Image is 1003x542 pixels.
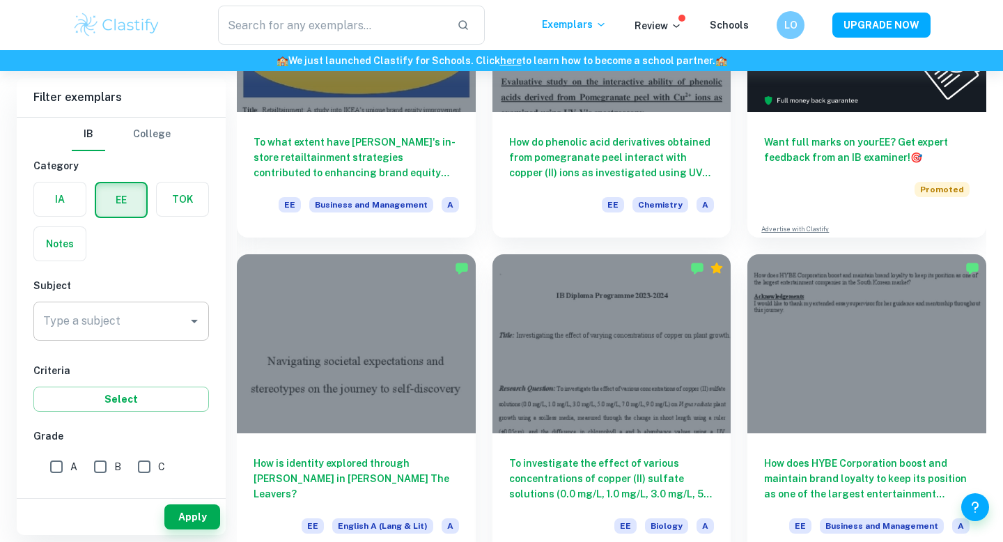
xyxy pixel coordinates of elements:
[764,456,970,502] h6: How does HYBE Corporation boost and maintain brand loyalty to keep its position as one of the lar...
[832,13,931,38] button: UPGRADE NOW
[72,118,171,151] div: Filter type choice
[33,387,209,412] button: Select
[72,118,105,151] button: IB
[34,227,86,261] button: Notes
[279,197,301,212] span: EE
[632,197,688,212] span: Chemistry
[218,6,446,45] input: Search for any exemplars...
[455,261,469,275] img: Marked
[602,197,624,212] span: EE
[114,459,121,474] span: B
[157,183,208,216] button: TOK
[509,456,715,502] h6: To investigate the effect of various concentrations of copper (II) sulfate solutions (0.0 mg/L, 1...
[33,278,209,293] h6: Subject
[34,183,86,216] button: IA
[72,11,161,39] img: Clastify logo
[710,20,749,31] a: Schools
[635,18,682,33] p: Review
[500,55,522,66] a: here
[789,518,811,534] span: EE
[70,459,77,474] span: A
[820,518,944,534] span: Business and Management
[961,493,989,521] button: Help and Feedback
[690,261,704,275] img: Marked
[910,152,922,163] span: 🎯
[915,182,970,197] span: Promoted
[33,363,209,378] h6: Criteria
[185,311,204,331] button: Open
[697,197,714,212] span: A
[777,11,804,39] button: LO
[442,197,459,212] span: A
[33,158,209,173] h6: Category
[645,518,688,534] span: Biology
[710,261,724,275] div: Premium
[509,134,715,180] h6: How do phenolic acid derivatives obtained from pomegranate peel interact with copper (II) ions as...
[17,78,226,117] h6: Filter exemplars
[302,518,324,534] span: EE
[164,504,220,529] button: Apply
[697,518,714,534] span: A
[715,55,727,66] span: 🏫
[158,459,165,474] span: C
[277,55,288,66] span: 🏫
[965,261,979,275] img: Marked
[442,518,459,534] span: A
[254,134,459,180] h6: To what extent have [PERSON_NAME]'s in-store retailtainment strategies contributed to enhancing b...
[542,17,607,32] p: Exemplars
[332,518,433,534] span: English A (Lang & Lit)
[133,118,171,151] button: College
[761,224,829,234] a: Advertise with Clastify
[764,134,970,165] h6: Want full marks on your EE ? Get expert feedback from an IB examiner!
[309,197,433,212] span: Business and Management
[3,53,1000,68] h6: We just launched Clastify for Schools. Click to learn how to become a school partner.
[952,518,970,534] span: A
[96,183,146,217] button: EE
[33,428,209,444] h6: Grade
[614,518,637,534] span: EE
[254,456,459,502] h6: How is identity explored through [PERSON_NAME] in [PERSON_NAME] The Leavers?
[783,17,799,33] h6: LO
